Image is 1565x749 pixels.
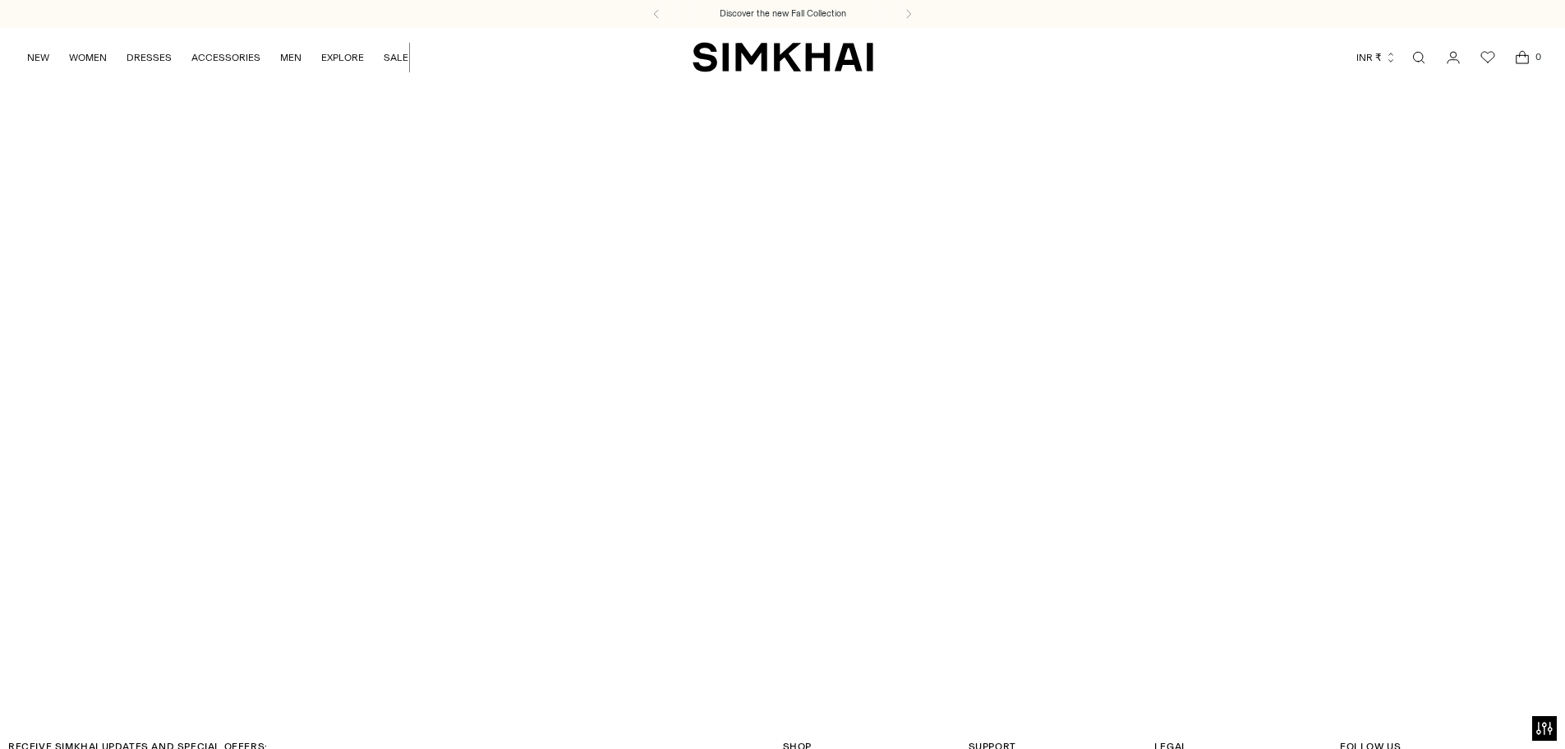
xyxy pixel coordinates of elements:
a: ACCESSORIES [191,39,260,76]
a: Discover the new Fall Collection [720,7,846,21]
a: WOMEN [69,39,107,76]
a: Open search modal [1402,41,1435,74]
a: DRESSES [127,39,172,76]
a: Go to the account page [1437,41,1470,74]
span: 0 [1530,49,1545,64]
a: MEN [280,39,301,76]
a: NEW [27,39,49,76]
a: EXPLORE [321,39,364,76]
a: SIMKHAI [693,41,873,73]
button: INR ₹ [1356,39,1397,76]
a: SALE [384,39,408,76]
a: Open cart modal [1506,41,1539,74]
a: Wishlist [1471,41,1504,74]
